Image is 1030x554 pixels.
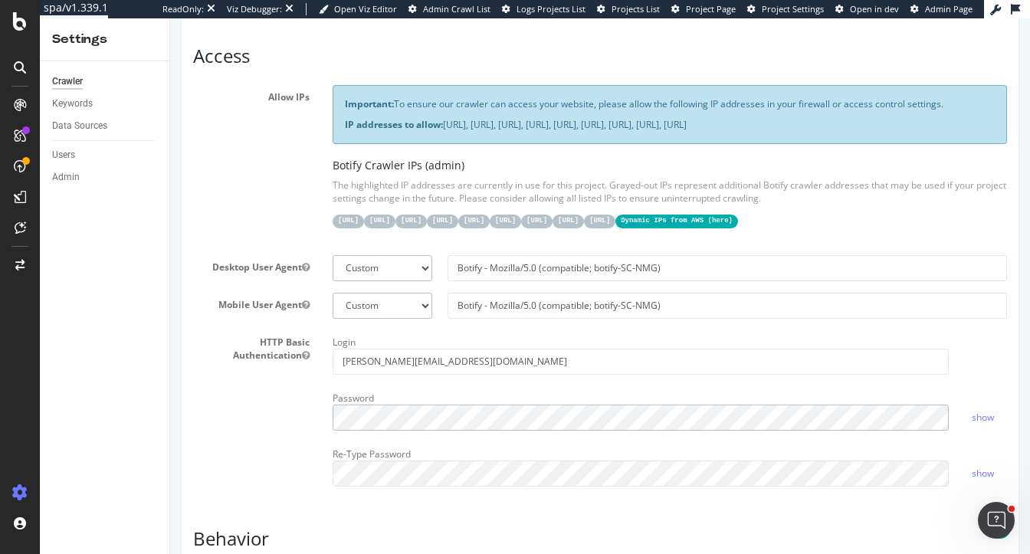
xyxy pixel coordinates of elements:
a: show [802,448,824,461]
span: Project Settings [762,3,824,15]
p: To ensure our crawler can access your website, please allow the following IP addresses in your fi... [175,79,825,92]
a: Projects List [597,3,660,15]
code: [URL] [382,196,414,209]
a: here [542,198,559,206]
div: Settings [52,31,157,48]
a: Open Viz Editor [319,3,397,15]
a: Project Settings [747,3,824,15]
label: Desktop User Agent [11,237,151,255]
label: Mobile User Agent [11,274,151,293]
a: Open in dev [835,3,899,15]
label: Password [162,368,204,386]
label: Allow IPs [11,67,151,85]
h5: Botify Crawler IPs (admin) [162,141,837,152]
h3: Access [23,28,837,48]
code: [URL] [414,196,445,209]
a: Data Sources [52,118,159,134]
code: Dynamic IPs from AWS ( ) [445,196,568,209]
div: Users [52,147,75,163]
span: Open in dev [850,3,899,15]
code: [URL] [225,196,257,209]
a: Users [52,147,159,163]
div: Data Sources [52,118,107,134]
a: Keywords [52,96,159,112]
a: Logs Projects List [502,3,586,15]
a: Admin [52,169,159,185]
p: The highlighted IP addresses are currently in use for this project. Grayed-out IPs represent addi... [162,160,837,186]
span: Admin Crawl List [423,3,490,15]
a: Crawler [52,74,159,90]
div: Viz Debugger: [227,3,282,15]
span: Admin Page [925,3,973,15]
code: [URL] [351,196,382,209]
span: Projects List [612,3,660,15]
div: Crawler [52,74,83,90]
label: Login [162,312,185,330]
button: Desktop User Agent [132,242,139,255]
div: ReadOnly: [162,3,204,15]
span: Project Page [686,3,736,15]
label: HTTP Basic Authentication [11,312,151,343]
a: Admin Crawl List [408,3,490,15]
button: Mobile User Agent [132,280,139,293]
iframe: Intercom live chat [978,502,1015,539]
code: [URL] [194,196,225,209]
span: Open Viz Editor [334,3,397,15]
code: [URL] [162,196,194,209]
div: Keywords [52,96,93,112]
label: Re-Type Password [162,424,241,442]
button: HTTP Basic Authentication [132,330,139,343]
a: show [802,392,824,405]
code: [URL] [288,196,320,209]
h3: Behavior [23,510,837,530]
span: Logs Projects List [517,3,586,15]
strong: Important: [175,79,224,92]
div: Admin [52,169,80,185]
a: Project Page [671,3,736,15]
code: [URL] [257,196,288,209]
strong: IP addresses to allow: [175,100,273,113]
a: Admin Page [910,3,973,15]
code: [URL] [320,196,351,209]
p: [URL], [URL], [URL], [URL], [URL], [URL], [URL], [URL], [URL] [175,100,825,113]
